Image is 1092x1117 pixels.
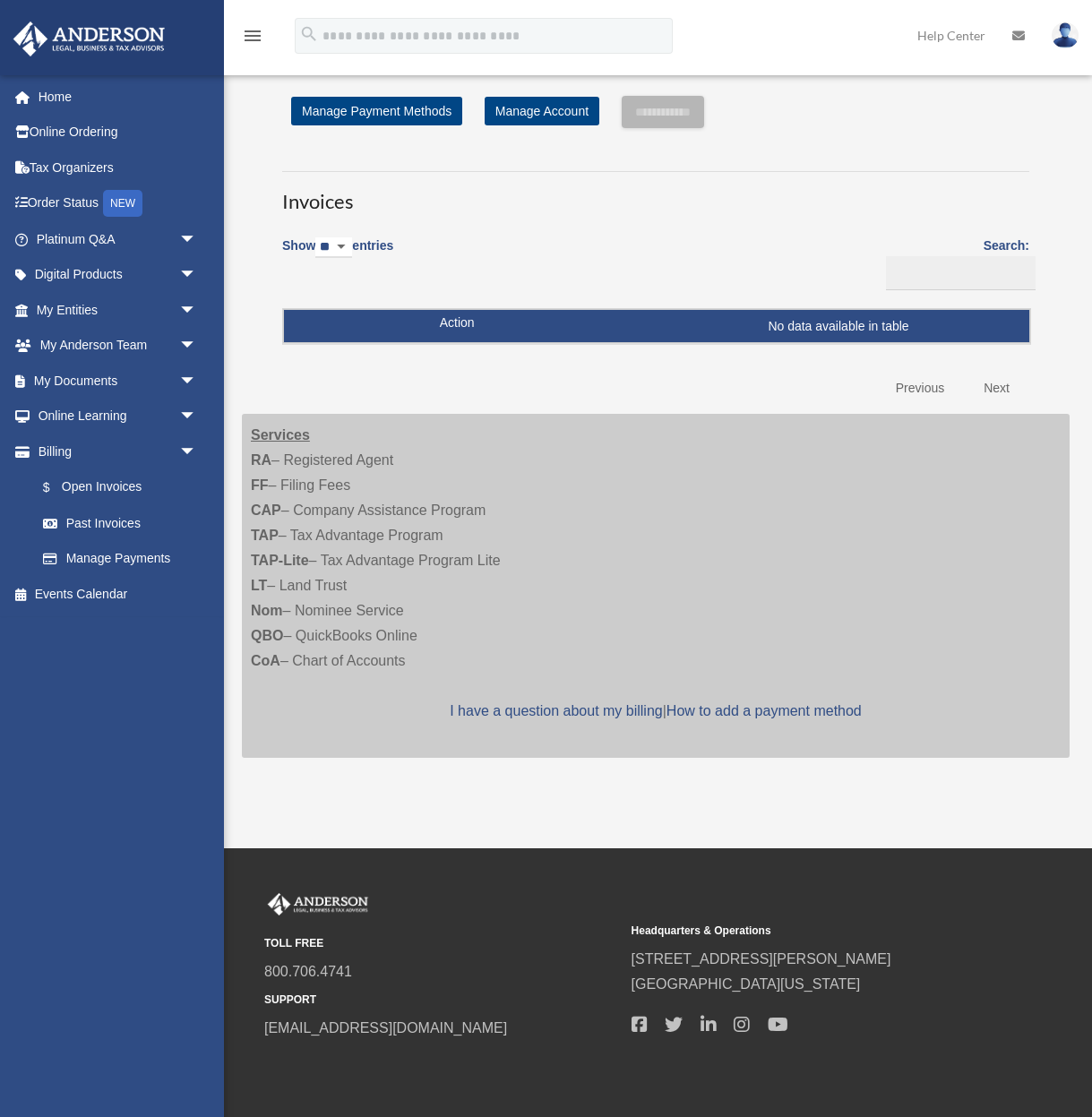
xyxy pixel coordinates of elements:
small: TOLL FREE [264,934,619,953]
a: I have a question about my billing [450,703,662,718]
span: arrow_drop_down [179,399,215,435]
strong: RA [251,452,271,468]
p: | [251,699,1061,724]
span: $ [53,477,62,499]
strong: CAP [251,503,281,518]
label: Search: [880,235,1029,290]
small: SUPPORT [264,991,619,1010]
a: Manage Account [485,97,599,125]
span: arrow_drop_down [179,221,215,258]
a: 800.706.4741 [264,964,352,979]
a: Billingarrow_drop_down [13,434,215,469]
a: menu [242,31,263,47]
div: – Registered Agent – Filing Fees – Company Assistance Program – Tax Advantage Program – Tax Advan... [242,414,1070,758]
i: search [299,24,319,44]
h3: Invoices [282,171,1029,216]
input: Search: [886,256,1036,290]
a: How to add a payment method [666,703,862,718]
strong: Nom [251,603,283,618]
a: Previous [882,370,958,407]
strong: QBO [251,628,283,643]
span: arrow_drop_down [179,292,215,329]
a: Next [970,370,1023,407]
a: Tax Organizers [13,150,224,185]
strong: LT [251,578,267,593]
strong: TAP-Lite [251,553,309,568]
a: [STREET_ADDRESS][PERSON_NAME] [632,951,891,967]
a: Home [13,79,224,115]
label: Show entries [282,235,393,276]
strong: Services [251,427,310,443]
a: Events Calendar [13,576,224,612]
span: arrow_drop_down [179,257,215,294]
img: User Pic [1052,22,1079,48]
a: My Entitiesarrow_drop_down [13,292,224,328]
a: Order StatusNEW [13,185,224,222]
strong: TAP [251,528,279,543]
i: menu [242,25,263,47]
img: Anderson Advisors Platinum Portal [264,893,372,916]
a: Online Learningarrow_drop_down [13,399,224,434]
a: [EMAIL_ADDRESS][DOMAIN_NAME] [264,1020,507,1035]
span: arrow_drop_down [179,434,215,470]
a: Past Invoices [25,505,215,541]
span: arrow_drop_down [179,363,215,400]
select: Showentries [315,237,352,258]
a: $Open Invoices [25,469,206,506]
div: NEW [103,190,142,217]
small: Headquarters & Operations [632,922,986,941]
a: Manage Payments [25,541,215,577]
img: Anderson Advisors Platinum Portal [8,21,170,56]
td: No data available in table [284,310,1029,344]
strong: FF [251,477,269,493]
a: My Anderson Teamarrow_drop_down [13,328,224,364]
a: Manage Payment Methods [291,97,462,125]
a: [GEOGRAPHIC_DATA][US_STATE] [632,976,861,992]
a: My Documentsarrow_drop_down [13,363,224,399]
a: Platinum Q&Aarrow_drop_down [13,221,224,257]
strong: CoA [251,653,280,668]
a: Digital Productsarrow_drop_down [13,257,224,293]
a: Online Ordering [13,115,224,150]
span: arrow_drop_down [179,328,215,365]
